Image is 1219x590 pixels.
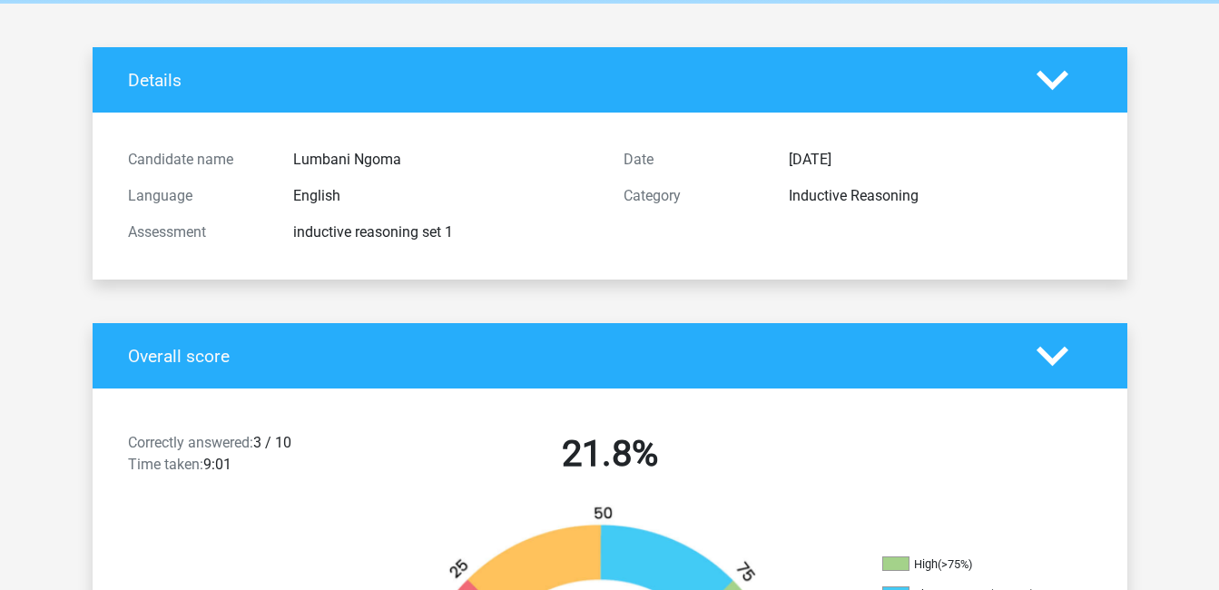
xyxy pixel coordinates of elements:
[128,346,1009,367] h4: Overall score
[114,149,280,171] div: Candidate name
[114,185,280,207] div: Language
[280,221,610,243] div: inductive reasoning set 1
[114,221,280,243] div: Assessment
[128,456,203,473] span: Time taken:
[775,185,1106,207] div: Inductive Reasoning
[128,70,1009,91] h4: Details
[128,434,253,451] span: Correctly answered:
[938,557,972,571] div: (>75%)
[882,556,1064,573] li: High
[114,432,362,483] div: 3 / 10 9:01
[610,149,775,171] div: Date
[376,432,844,476] h2: 21.8%
[775,149,1106,171] div: [DATE]
[610,185,775,207] div: Category
[280,149,610,171] div: Lumbani Ngoma
[280,185,610,207] div: English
